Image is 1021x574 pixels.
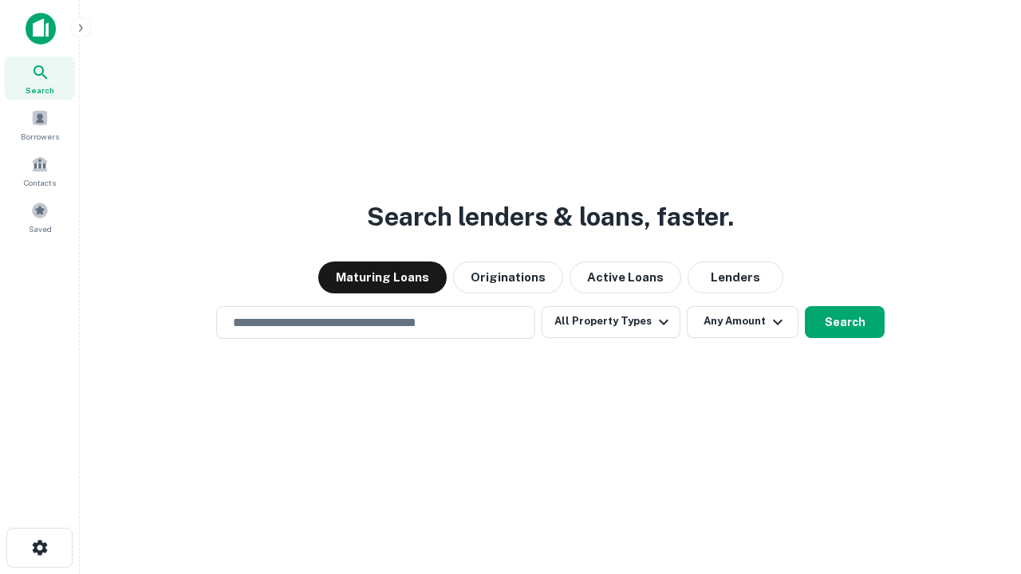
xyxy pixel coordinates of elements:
[688,261,783,293] button: Lenders
[29,222,52,235] span: Saved
[542,306,680,338] button: All Property Types
[21,130,59,143] span: Borrowers
[26,13,56,45] img: capitalize-icon.png
[367,198,734,236] h3: Search lenders & loans, faster.
[5,195,75,238] a: Saved
[941,446,1021,523] iframe: Chat Widget
[570,261,681,293] button: Active Loans
[453,261,563,293] button: Originations
[5,57,75,100] a: Search
[5,149,75,192] a: Contacts
[687,306,798,338] button: Any Amount
[26,84,54,96] span: Search
[5,103,75,146] a: Borrowers
[805,306,885,338] button: Search
[318,261,447,293] button: Maturing Loans
[24,176,56,189] span: Contacts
